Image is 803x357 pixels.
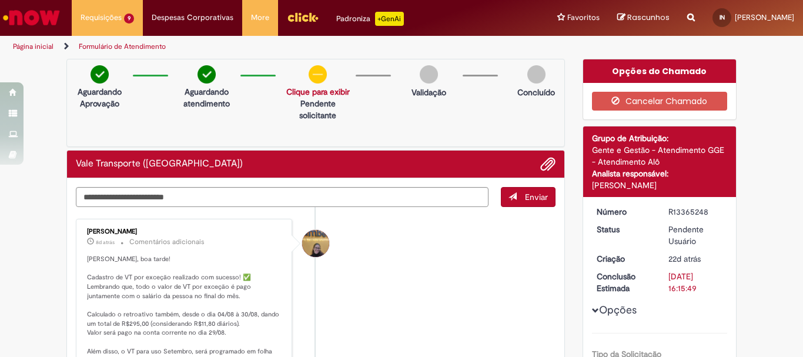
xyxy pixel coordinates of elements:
[76,187,489,207] textarea: Digite sua mensagem aqui...
[527,65,546,84] img: img-circle-grey.png
[668,223,723,247] div: Pendente Usuário
[91,65,109,84] img: check-circle-green.png
[302,230,329,257] div: Amanda De Campos Gomes Do Nascimento
[1,6,62,29] img: ServiceNow
[525,192,548,202] span: Enviar
[592,92,728,111] button: Cancelar Chamado
[517,86,555,98] p: Concluído
[9,36,527,58] ul: Trilhas de página
[720,14,725,21] span: IN
[336,12,404,26] div: Padroniza
[87,228,283,235] div: [PERSON_NAME]
[124,14,134,24] span: 9
[72,86,127,109] p: Aguardando Aprovação
[309,65,327,84] img: circle-minus.png
[286,98,350,121] p: Pendente solicitante
[251,12,269,24] span: More
[286,86,350,97] a: Clique para exibir
[501,187,556,207] button: Enviar
[617,12,670,24] a: Rascunhos
[76,159,243,169] h2: Vale Transporte (VT) Histórico de tíquete
[567,12,600,24] span: Favoritos
[411,86,446,98] p: Validação
[179,86,234,109] p: Aguardando atendimento
[668,253,701,264] time: 07/08/2025 09:15:22
[668,253,723,265] div: 07/08/2025 09:15:22
[668,253,701,264] span: 22d atrás
[588,271,660,294] dt: Conclusão Estimada
[583,59,737,83] div: Opções do Chamado
[375,12,404,26] p: +GenAi
[588,223,660,235] dt: Status
[540,156,556,172] button: Adicionar anexos
[13,42,53,51] a: Página inicial
[668,206,723,218] div: R13365248
[592,132,728,144] div: Grupo de Atribuição:
[81,12,122,24] span: Requisições
[592,179,728,191] div: [PERSON_NAME]
[588,253,660,265] dt: Criação
[735,12,794,22] span: [PERSON_NAME]
[152,12,233,24] span: Despesas Corporativas
[287,8,319,26] img: click_logo_yellow_360x200.png
[79,42,166,51] a: Formulário de Atendimento
[96,239,115,246] time: 20/08/2025 17:23:24
[668,271,723,294] div: [DATE] 16:15:49
[592,168,728,179] div: Analista responsável:
[198,65,216,84] img: check-circle-green.png
[592,144,728,168] div: Gente e Gestão - Atendimento GGE - Atendimento Alô
[588,206,660,218] dt: Número
[627,12,670,23] span: Rascunhos
[96,239,115,246] span: 8d atrás
[420,65,438,84] img: img-circle-grey.png
[129,237,205,247] small: Comentários adicionais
